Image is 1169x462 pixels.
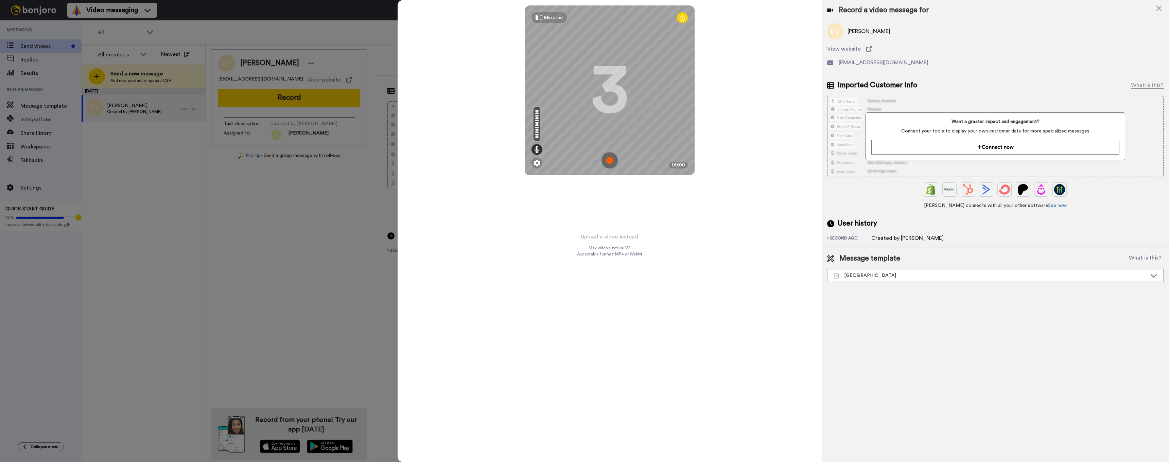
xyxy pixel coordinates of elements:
div: 00:00 [669,162,688,168]
img: Drip [1036,184,1047,195]
span: [EMAIL_ADDRESS][DOMAIN_NAME] [839,58,928,67]
img: ic_gear.svg [534,160,540,166]
img: c638375f-eacb-431c-9714-bd8d08f708a7-1584310529.jpg [1,1,19,20]
span: View website [827,45,861,53]
img: Patreon [1017,184,1028,195]
span: Max video size: 500 MB [589,245,631,251]
div: What is this? [1131,81,1164,89]
img: GoHighLevel [1054,184,1065,195]
span: Imported Customer Info [838,80,917,90]
span: Message template [839,253,900,264]
a: View website [827,45,1164,53]
img: ic_record_start.svg [601,152,618,168]
button: Connect now [871,140,1120,155]
button: What is this? [1127,253,1164,264]
a: See how [1048,203,1067,208]
img: ActiveCampaign [981,184,992,195]
img: mute-white.svg [22,22,30,30]
span: Want a greater impact and engagement? [871,118,1120,125]
img: Shopify [926,184,937,195]
span: User history [838,218,877,229]
span: Connect your tools to display your own customer data for more specialized messages [871,128,1120,135]
img: ConvertKit [999,184,1010,195]
div: 1 second ago [827,235,871,242]
span: Hi [PERSON_NAME], thank you so much for signing up! I wanted to say thanks in person with a quick... [38,6,90,76]
span: Acceptable format: MP4 or WebM [577,251,642,257]
span: [PERSON_NAME] connects with all your other software [827,202,1164,209]
button: Upload a video instead [579,232,640,241]
div: [GEOGRAPHIC_DATA] [833,272,1147,279]
img: Message-temps.svg [833,273,839,279]
div: Created by [PERSON_NAME] [871,234,944,242]
div: 3 [591,65,628,116]
img: Ontraport [944,184,955,195]
img: Hubspot [962,184,973,195]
